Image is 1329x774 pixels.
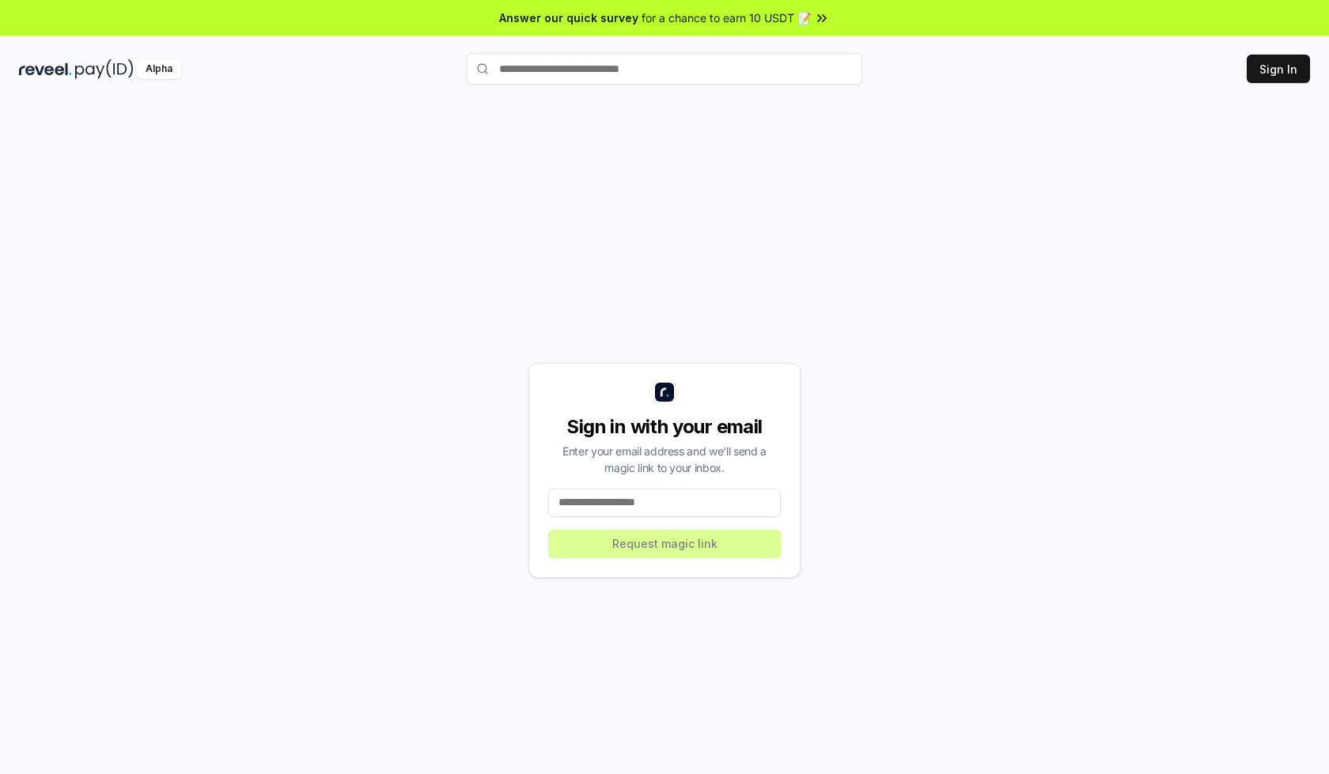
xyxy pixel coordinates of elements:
[19,59,72,79] img: reveel_dark
[655,383,674,402] img: logo_small
[642,9,811,26] span: for a chance to earn 10 USDT 📝
[548,414,781,440] div: Sign in with your email
[548,443,781,476] div: Enter your email address and we’ll send a magic link to your inbox.
[1247,55,1310,83] button: Sign In
[75,59,134,79] img: pay_id
[499,9,638,26] span: Answer our quick survey
[137,59,181,79] div: Alpha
